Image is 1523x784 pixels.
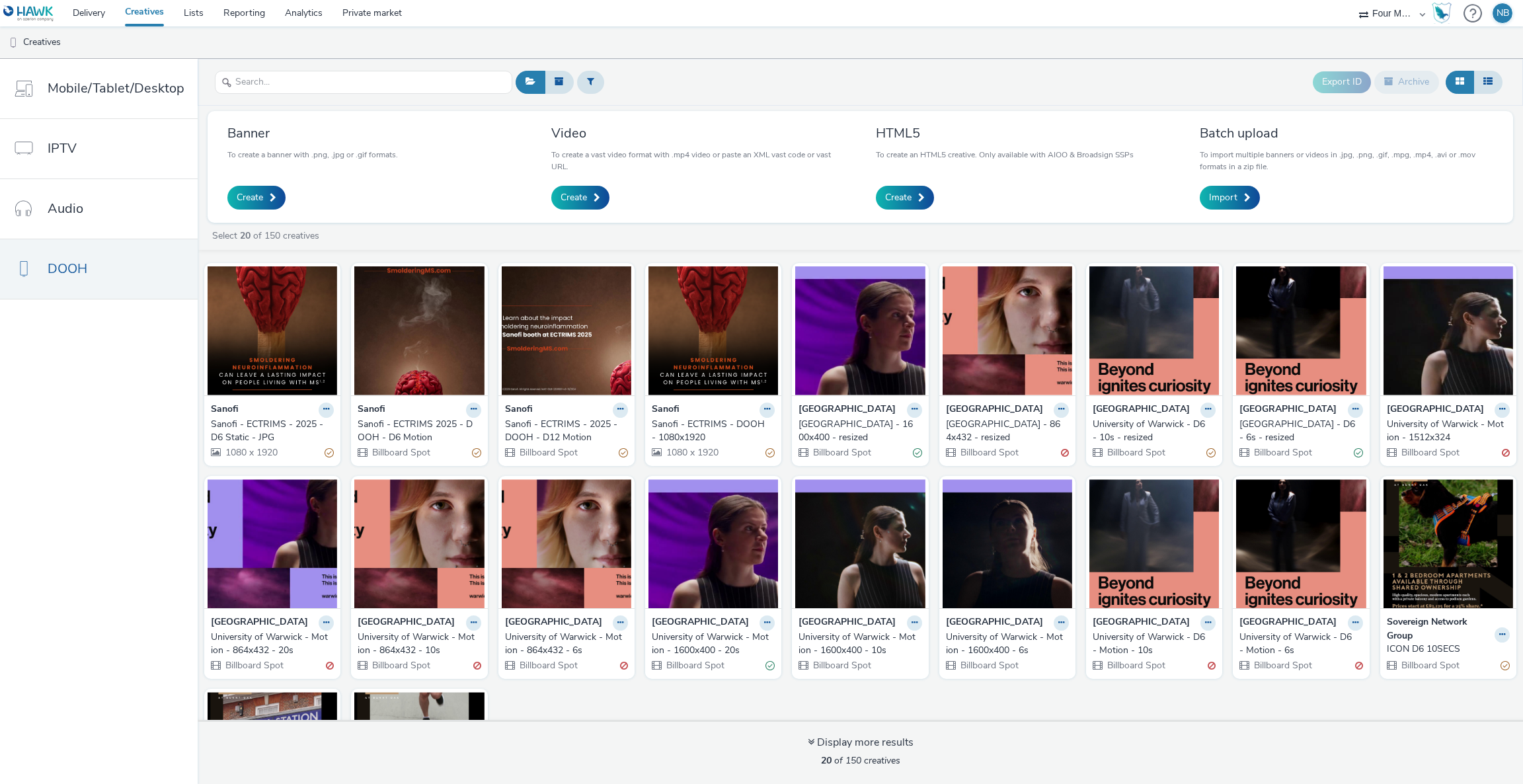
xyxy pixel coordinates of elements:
h3: Banner [227,124,398,142]
span: Billboard Spot [812,659,871,672]
div: Invalid [620,658,628,672]
div: Partially valid [1501,658,1510,672]
div: Valid [913,446,922,459]
img: University of Warwick - D6 - Motion - 6s visual [1236,479,1366,608]
h3: HTML5 [876,124,1134,142]
a: University of Warwick - Motion - 864x432 - 6s [505,631,628,658]
span: Billboard Spot [1106,659,1165,672]
span: Billboard Spot [518,446,578,459]
span: Billboard Spot [959,659,1019,672]
a: University of Warwick - D6 - Motion - 6s [1239,631,1362,658]
div: University of Warwick - Motion - 1512x324 [1387,418,1504,445]
a: Create [227,186,286,210]
div: ICON D6 10SECS [1387,643,1504,656]
span: Import [1209,191,1237,204]
span: Billboard Spot [224,659,284,672]
div: Sanofi - ECTRIMS - DOOH - 1080x1920 [652,418,769,445]
strong: [GEOGRAPHIC_DATA] [946,403,1043,418]
strong: [GEOGRAPHIC_DATA] [799,403,896,418]
span: Billboard Spot [959,446,1019,459]
div: University of Warwick - D6 - 10s - resized [1093,418,1210,445]
img: University of Warwick - Motion - 864x432 - 20s visual [208,479,337,608]
strong: [GEOGRAPHIC_DATA] [358,615,455,631]
strong: [GEOGRAPHIC_DATA] [211,615,308,631]
strong: [GEOGRAPHIC_DATA] [1387,403,1484,418]
img: dooh [7,36,20,50]
img: ICON D6 10SECS visual [1384,479,1513,608]
a: University of Warwick - Motion - 1512x324 [1387,418,1510,445]
div: Partially valid [325,446,334,459]
img: University of Warwick - D6 - 6s - resized visual [1236,266,1366,395]
img: University of Warwick - Motion - 864x432 - 6s visual [502,479,631,608]
button: Archive [1374,71,1439,93]
div: University of Warwick - D6 - Motion - 10s [1093,631,1210,658]
span: Billboard Spot [1106,446,1165,459]
strong: [GEOGRAPHIC_DATA] [1239,615,1337,631]
a: Sanofi - ECTRIMS - DOOH - 1080x1920 [652,418,775,445]
div: Invalid [1208,658,1216,672]
strong: [GEOGRAPHIC_DATA] [505,615,602,631]
a: Select of 150 creatives [211,229,325,242]
strong: [GEOGRAPHIC_DATA] [1239,403,1337,418]
span: Billboard Spot [371,446,430,459]
div: University of Warwick - Motion - 1600x400 - 20s [652,631,769,658]
strong: Sanofi [211,403,239,418]
span: Billboard Spot [665,659,724,672]
button: Table [1473,71,1503,93]
strong: [GEOGRAPHIC_DATA] [1093,403,1190,418]
strong: [GEOGRAPHIC_DATA] [946,615,1043,631]
div: Invalid [1355,658,1363,672]
a: University of Warwick - D6 - 10s - resized [1093,418,1216,445]
a: Hawk Academy [1432,3,1457,24]
a: Create [551,186,609,210]
div: NB [1497,3,1509,23]
img: Hawk Academy [1432,3,1452,24]
div: University of Warwick - D6 - Motion - 6s [1239,631,1357,658]
img: Sanofi - ECTRIMS - DOOH - 1080x1920 visual [648,266,778,395]
img: University of Warwick - Motion - 1600x400 - 10s visual [795,479,925,608]
p: To create an HTML5 creative. Only available with AIOO & Broadsign SSPs [876,149,1134,161]
div: University of Warwick - Motion - 864x432 - 10s [358,631,475,658]
img: University of Warwick - Motion - 1512x324 visual [1384,266,1513,395]
div: University of Warwick - Motion - 864x432 - 20s [211,631,329,658]
div: University of Warwick - Motion - 1600x400 - 10s [799,631,916,658]
span: Billboard Spot [1400,659,1460,672]
div: Sanofi - ECTRIMS - 2025 - D6 Static - JPG [211,418,329,445]
a: University of Warwick - Motion - 1600x400 - 10s [799,631,921,658]
img: Sanofi - ECTRIMS - 2025 - DOOH - D12 Motion visual [502,266,631,395]
p: To create a vast video format with .mp4 video or paste an XML vast code or vast URL. [551,149,845,173]
span: Create [561,191,587,204]
div: University of Warwick - Motion - 864x432 - 6s [505,631,623,658]
button: Export ID [1313,71,1371,93]
a: University of Warwick - Motion - 864x432 - 20s [211,631,334,658]
img: University of Warwick - D6 - Motion - 10s visual [1089,479,1219,608]
img: Sanofi - ECTRIMS 2025 - DOOH - D6 Motion visual [354,266,484,395]
strong: [GEOGRAPHIC_DATA] [799,615,896,631]
span: Billboard Spot [812,446,871,459]
span: Billboard Spot [518,659,578,672]
div: Invalid [326,658,334,672]
img: University of Warwick - 864x432 - resized visual [943,266,1072,395]
p: To create a banner with .png, .jpg or .gif formats. [227,149,398,161]
div: Sanofi - ECTRIMS 2025 - DOOH - D6 Motion [358,418,475,445]
div: Partially valid [765,446,775,459]
div: Partially valid [1206,446,1216,459]
div: Valid [765,658,775,672]
div: Invalid [473,658,481,672]
img: University of Warwick - Motion - 1600x400 - 6s visual [943,479,1072,608]
strong: Sanofi [652,403,680,418]
div: Display more results [808,735,914,750]
span: Billboard Spot [1400,446,1460,459]
span: Billboard Spot [1253,659,1312,672]
span: of 150 creatives [821,754,900,767]
strong: [GEOGRAPHIC_DATA] [652,615,749,631]
img: Sanofi - ECTRIMS - 2025 - D6 Static - JPG visual [208,266,337,395]
div: Partially valid [472,446,481,459]
img: University of Warwick - 1600x400 - resized visual [795,266,925,395]
a: Sanofi - ECTRIMS - 2025 - D6 Static - JPG [211,418,334,445]
img: University of Warwick - D6 - 10s - resized visual [1089,266,1219,395]
strong: 20 [821,754,832,767]
strong: [GEOGRAPHIC_DATA] [1093,615,1190,631]
div: Invalid [1061,446,1069,459]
